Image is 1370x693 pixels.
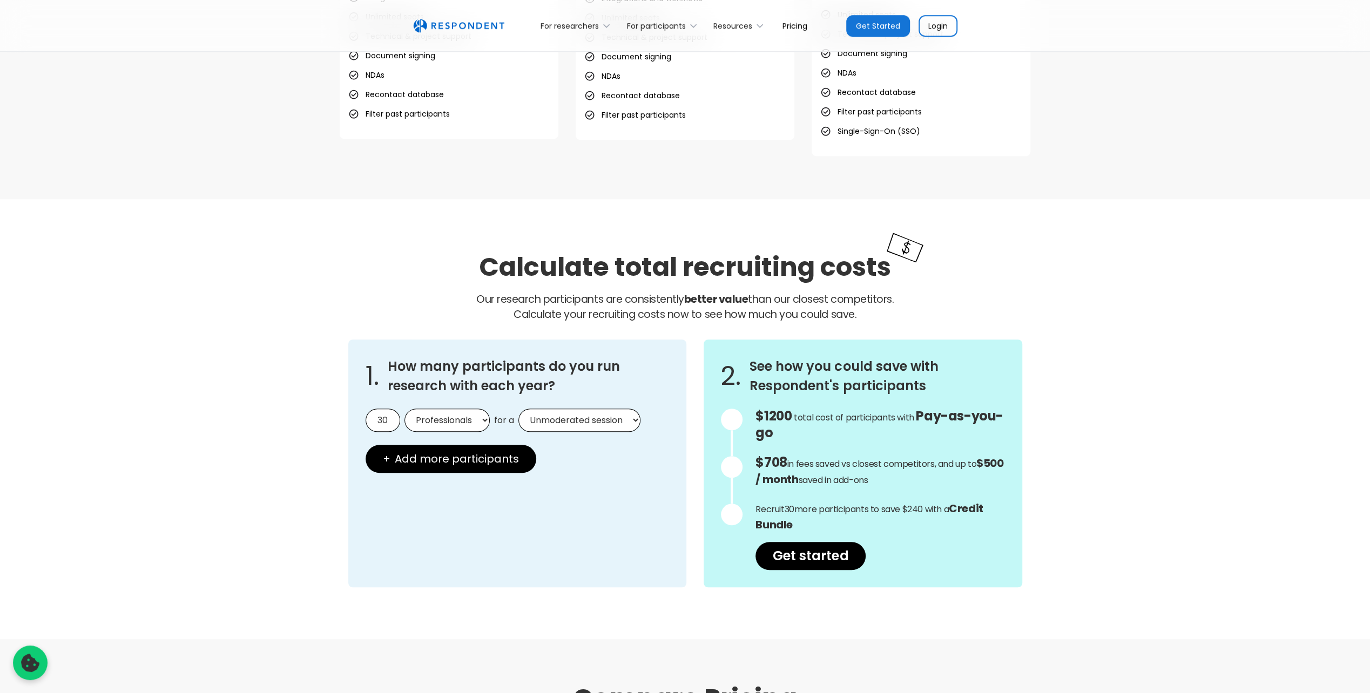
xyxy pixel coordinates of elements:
[785,503,794,515] span: 30
[366,371,379,382] span: 1.
[541,21,599,31] div: For researchers
[721,371,741,382] span: 2.
[820,104,922,119] li: Filter past participants
[514,307,856,322] span: Calculate your recruiting costs now to see how much you could save.
[348,67,384,83] li: NDAs
[684,292,748,307] strong: better value
[413,19,504,33] a: home
[584,49,671,64] li: Document signing
[919,15,957,37] a: Login
[535,13,620,38] div: For researchers
[755,501,1004,533] p: Recruit more participants to save $240 with a
[584,107,686,123] li: Filter past participants
[348,87,444,102] li: Recontact database
[383,453,390,464] span: +
[750,357,1004,396] h3: See how you could save with Respondent's participants
[713,21,752,31] div: Resources
[413,19,504,33] img: Untitled UI logotext
[348,48,435,63] li: Document signing
[584,69,620,84] li: NDAs
[755,407,792,425] span: $1200
[755,407,1003,441] span: Pay-as-you-go
[820,124,920,139] li: Single-Sign-On (SSO)
[348,106,450,121] li: Filter past participants
[388,357,670,396] h3: How many participants do you run research with each year?
[584,88,680,103] li: Recontact database
[707,13,774,38] div: Resources
[794,411,914,424] span: total cost of participants with
[755,453,787,471] span: $708
[366,445,536,473] button: + Add more participants
[755,542,866,570] a: Get started
[620,13,707,38] div: For participants
[820,85,916,100] li: Recontact database
[820,65,856,80] li: NDAs
[820,46,907,61] li: Document signing
[627,21,686,31] div: For participants
[774,13,816,38] a: Pricing
[755,455,1004,488] p: in fees saved vs closest competitors, and up to saved in add-ons
[395,453,519,464] span: Add more participants
[494,415,514,426] span: for a
[479,249,891,285] h2: Calculate total recruiting costs
[846,15,910,37] a: Get Started
[348,292,1022,322] p: Our research participants are consistently than our closest competitors.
